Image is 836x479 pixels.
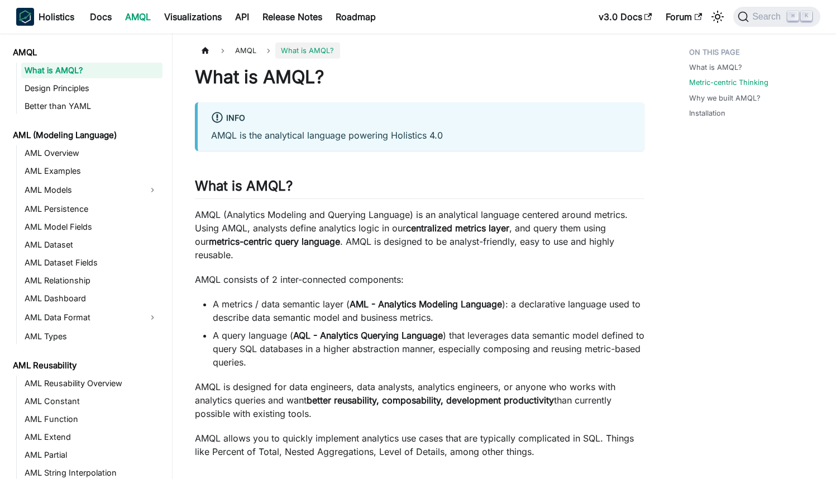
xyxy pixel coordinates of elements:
[21,63,163,78] a: What is AMQL?
[21,376,163,391] a: AML Reusability Overview
[195,431,644,458] p: AMQL allows you to quickly implement analytics use cases that are typically complicated in SQL. T...
[142,181,163,199] button: Expand sidebar category 'AML Models'
[21,309,142,326] a: AML Data Format
[9,45,163,60] a: AMQL
[350,298,502,310] strong: AML - Analytics Modeling Language
[21,201,163,217] a: AML Persistence
[21,98,163,114] a: Better than YAML
[230,42,262,59] span: AMQL
[213,329,644,369] li: A query language ( ) that leverages data semantic model defined to query SQL databases in a highe...
[195,66,644,88] h1: What is AMQL?
[209,236,340,247] strong: metrics-centric query language
[406,222,509,234] strong: centralized metrics layer
[228,8,256,26] a: API
[9,358,163,373] a: AML Reusability
[21,273,163,288] a: AML Relationship
[195,208,644,262] p: AMQL (Analytics Modeling and Querying Language) is an analytical language centered around metrics...
[689,77,768,88] a: Metric-centric Thinking
[213,297,644,324] li: A metrics / data semantic layer ( ): a declarative language used to describe data semantic model ...
[21,393,163,409] a: AML Constant
[307,395,554,406] strong: better reusability, composability, development productivity
[329,8,383,26] a: Roadmap
[21,411,163,427] a: AML Function
[39,10,74,23] b: Holistics
[659,8,709,26] a: Forum
[689,108,725,118] a: Installation
[195,42,216,59] a: Home page
[195,380,644,420] p: AMQL is designed for data engineers, data analysts, analytics engineers, or anyone who works with...
[21,145,163,161] a: AML Overview
[21,219,163,235] a: AML Model Fields
[787,11,799,21] kbd: ⌘
[749,12,787,22] span: Search
[21,429,163,445] a: AML Extend
[157,8,228,26] a: Visualizations
[211,129,631,142] p: AMQL is the analytical language powering Holistics 4.0
[801,11,812,21] kbd: K
[195,42,644,59] nav: Breadcrumbs
[83,8,118,26] a: Docs
[16,8,34,26] img: Holistics
[709,8,727,26] button: Switch between dark and light mode (currently light mode)
[195,273,644,286] p: AMQL consists of 2 inter-connected components:
[689,62,742,73] a: What is AMQL?
[21,291,163,306] a: AML Dashboard
[21,255,163,271] a: AML Dataset Fields
[16,8,74,26] a: HolisticsHolistics
[733,7,820,27] button: Search (Command+K)
[118,8,157,26] a: AMQL
[21,181,142,199] a: AML Models
[293,330,443,341] strong: AQL - Analytics Querying Language
[21,163,163,179] a: AML Examples
[142,309,163,326] button: Expand sidebar category 'AML Data Format'
[689,93,761,103] a: Why we built AMQL?
[21,447,163,463] a: AML Partial
[275,42,340,59] span: What is AMQL?
[21,329,163,344] a: AML Types
[21,80,163,96] a: Design Principles
[195,178,644,199] h2: What is AMQL?
[21,237,163,253] a: AML Dataset
[9,127,163,143] a: AML (Modeling Language)
[211,111,631,126] div: info
[592,8,659,26] a: v3.0 Docs
[5,34,173,479] nav: Docs sidebar
[256,8,329,26] a: Release Notes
